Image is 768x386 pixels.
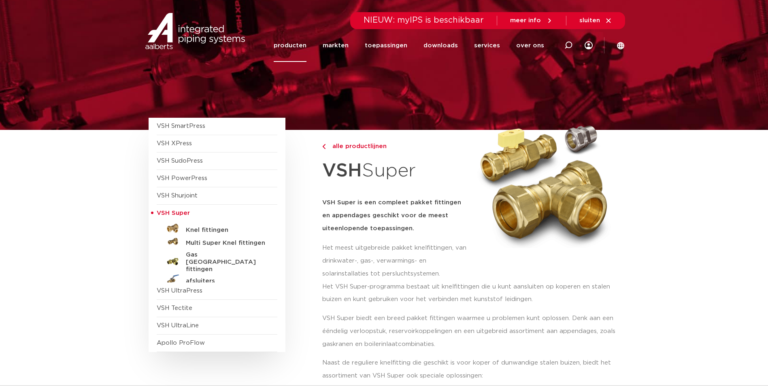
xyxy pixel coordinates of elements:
[364,16,484,24] span: NIEUW: myIPS is beschikbaar
[365,29,407,62] a: toepassingen
[585,29,593,62] div: my IPS
[157,288,202,294] a: VSH UltraPress
[516,29,544,62] a: over ons
[157,175,207,181] a: VSH PowerPress
[186,278,266,285] h5: afsluiters
[510,17,541,23] span: meer info
[322,242,469,280] p: Het meest uitgebreide pakket knelfittingen, van drinkwater-, gas-, verwarmings- en solarinstallat...
[322,356,620,382] p: Naast de reguliere knelfitting die geschikt is voor koper of dunwandige stalen buizen, biedt het ...
[157,340,205,346] a: Apollo ProFlow
[157,222,277,235] a: Knel fittingen
[323,29,349,62] a: markten
[322,155,469,187] h1: Super
[157,248,277,273] a: Gas [GEOGRAPHIC_DATA] fittingen
[186,251,266,273] h5: Gas [GEOGRAPHIC_DATA] fittingen
[579,17,612,24] a: sluiten
[157,158,203,164] a: VSH SudoPress
[322,196,469,235] h5: VSH Super is een compleet pakket fittingen en appendages geschikt voor de meest uiteenlopende toe...
[157,273,277,286] a: afsluiters
[274,29,544,62] nav: Menu
[322,144,325,149] img: chevron-right.svg
[322,312,620,351] p: VSH Super biedt een breed pakket fittingen waarmee u problemen kunt oplossen. Denk aan een ééndel...
[322,142,469,151] a: alle productlijnen
[322,161,362,180] strong: VSH
[579,17,600,23] span: sluiten
[157,193,198,199] a: VSH Shurjoint
[157,140,192,146] a: VSH XPress
[186,227,266,234] h5: Knel fittingen
[157,322,199,329] a: VSH UltraLine
[423,29,458,62] a: downloads
[328,143,387,149] span: alle productlijnen
[274,29,306,62] a: producten
[510,17,553,24] a: meer info
[157,235,277,248] a: Multi Super Knel fittingen
[474,29,500,62] a: services
[157,123,205,129] a: VSH SmartPress
[186,240,266,247] h5: Multi Super Knel fittingen
[322,280,620,306] p: Het VSH Super-programma bestaat uit knelfittingen die u kunt aansluiten op koperen en stalen buiz...
[157,305,192,311] a: VSH Tectite
[157,210,190,216] span: VSH Super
